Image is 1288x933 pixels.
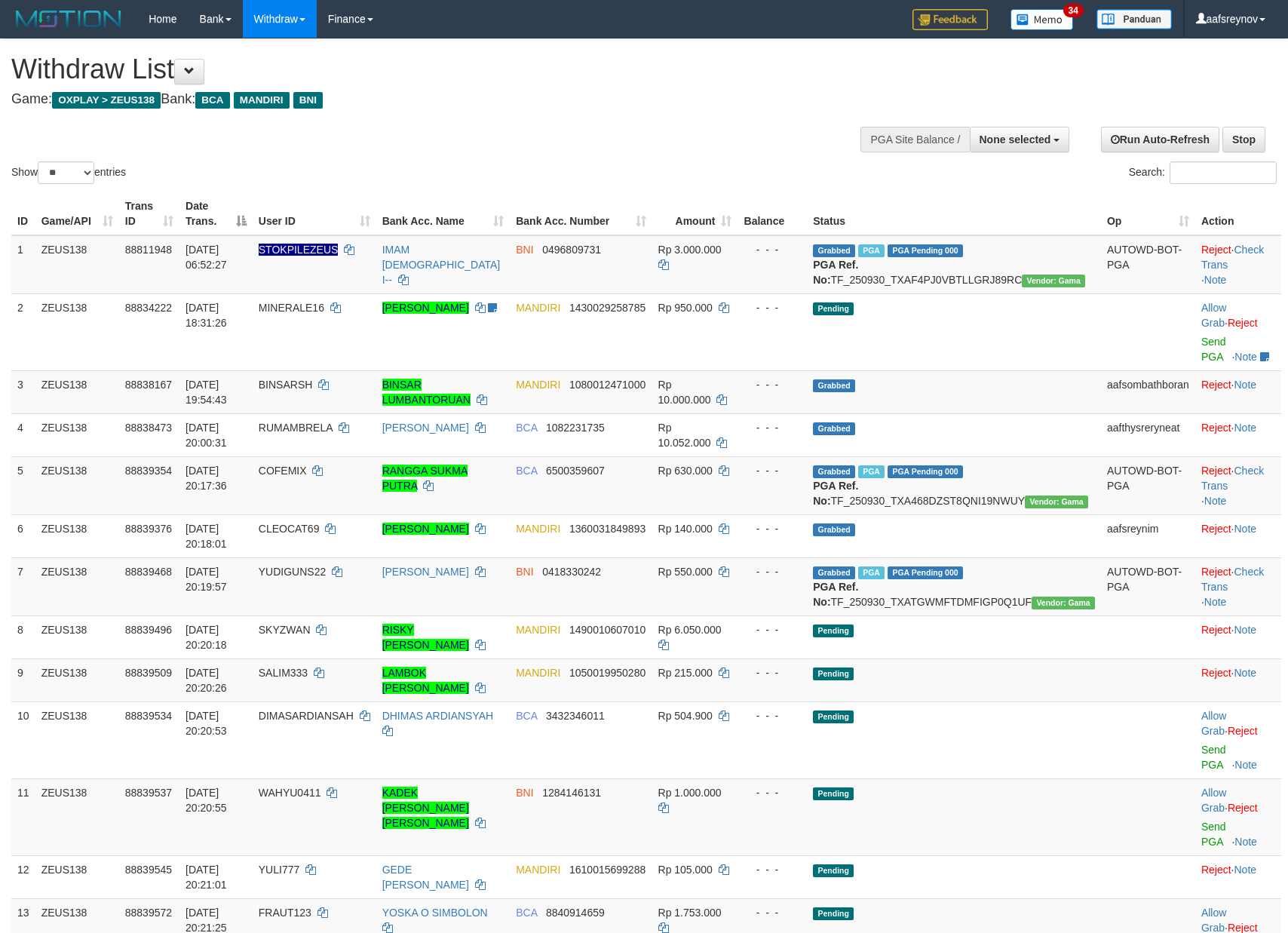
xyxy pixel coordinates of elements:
[1195,701,1281,778] td: ·
[259,667,308,679] span: SALIM333
[382,624,469,651] a: RISKY [PERSON_NAME]
[11,192,35,235] th: ID
[186,422,227,449] span: [DATE] 20:00:31
[516,710,537,722] span: BCA
[35,235,119,294] td: ZEUS138
[813,668,854,680] span: Pending
[11,778,35,855] td: 11
[546,907,605,919] span: Copy 8840914659 to clipboard
[382,667,469,694] a: LAMBOK [PERSON_NAME]
[658,710,713,722] span: Rp 504.900
[1101,127,1219,152] a: Run Auto-Refresh
[125,302,172,314] span: 88834222
[35,855,119,898] td: ZEUS138
[11,235,35,294] td: 1
[744,708,801,723] div: - - -
[125,244,172,256] span: 88811948
[35,413,119,456] td: ZEUS138
[744,521,801,536] div: - - -
[888,244,963,257] span: PGA Pending
[1195,557,1281,615] td: · ·
[1101,370,1195,413] td: aafsombathboran
[35,370,119,413] td: ZEUS138
[1195,855,1281,898] td: ·
[35,701,119,778] td: ZEUS138
[1234,759,1257,771] a: Note
[259,624,311,636] span: SKYZWAN
[542,244,601,256] span: Copy 0496809731 to clipboard
[744,377,801,392] div: - - -
[1234,351,1257,363] a: Note
[125,667,172,679] span: 88839509
[744,665,801,680] div: - - -
[382,244,501,286] a: IMAM [DEMOGRAPHIC_DATA] I--
[382,864,469,891] a: GEDE [PERSON_NAME]
[52,92,161,109] span: OXPLAY > ZEUS138
[234,92,290,109] span: MANDIRI
[1101,235,1195,294] td: AUTOWD-BOT-PGA
[658,244,722,256] span: Rp 3.000.000
[1234,667,1256,679] a: Note
[186,864,227,891] span: [DATE] 20:21:01
[1101,413,1195,456] td: aafthysreryneat
[186,787,227,814] span: [DATE] 20:20:55
[516,787,533,799] span: BNI
[1101,557,1195,615] td: AUTOWD-BOT-PGA
[11,701,35,778] td: 10
[858,465,885,478] span: Marked by aafsolysreylen
[813,379,855,392] span: Grabbed
[125,465,172,477] span: 88839354
[35,456,119,514] td: ZEUS138
[658,787,722,799] span: Rp 1.000.000
[1022,275,1085,287] span: Vendor URL: https://trx31.1velocity.biz
[658,422,711,449] span: Rp 10.052.000
[382,566,469,578] a: [PERSON_NAME]
[807,557,1101,615] td: TF_250930_TXATGWMFTDMFIGP0Q1UF
[807,456,1101,514] td: TF_250930_TXA468DZST8QNI19NWUY
[1201,336,1226,363] a: Send PGA
[186,379,227,406] span: [DATE] 19:54:43
[1201,787,1226,814] a: Allow Grab
[546,465,605,477] span: Copy 6500359607 to clipboard
[382,787,469,829] a: KADEK [PERSON_NAME] [PERSON_NAME]
[1201,744,1226,771] a: Send PGA
[1201,710,1228,737] span: ·
[744,463,801,478] div: - - -
[11,293,35,370] td: 2
[119,192,179,235] th: Trans ID: activate to sort column ascending
[1195,778,1281,855] td: ·
[35,615,119,658] td: ZEUS138
[970,127,1070,152] button: None selected
[35,778,119,855] td: ZEUS138
[546,710,605,722] span: Copy 3432346011 to clipboard
[1129,161,1277,184] label: Search:
[259,787,321,799] span: WAHYU0411
[1201,302,1226,329] a: Allow Grab
[516,465,537,477] span: BCA
[1201,465,1264,492] a: Check Trans
[1195,615,1281,658] td: ·
[1234,836,1257,848] a: Note
[658,907,722,919] span: Rp 1.753.000
[1195,293,1281,370] td: ·
[1228,802,1258,814] a: Reject
[1201,465,1231,477] a: Reject
[546,422,605,434] span: Copy 1082231735 to clipboard
[738,192,807,235] th: Balance
[195,92,229,109] span: BCA
[516,667,560,679] span: MANDIRI
[744,564,801,579] div: - - -
[1201,302,1228,329] span: ·
[11,413,35,456] td: 4
[1222,127,1265,152] a: Stop
[259,907,311,919] span: FRAUT123
[1234,422,1256,434] a: Note
[813,787,854,800] span: Pending
[813,523,855,536] span: Grabbed
[1201,566,1264,593] a: Check Trans
[259,244,339,256] span: Nama rekening ada tanda titik/strip, harap diedit
[382,710,494,722] a: DHIMAS ARDIANSYAH
[35,557,119,615] td: ZEUS138
[125,864,172,876] span: 88839545
[813,480,858,507] b: PGA Ref. No:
